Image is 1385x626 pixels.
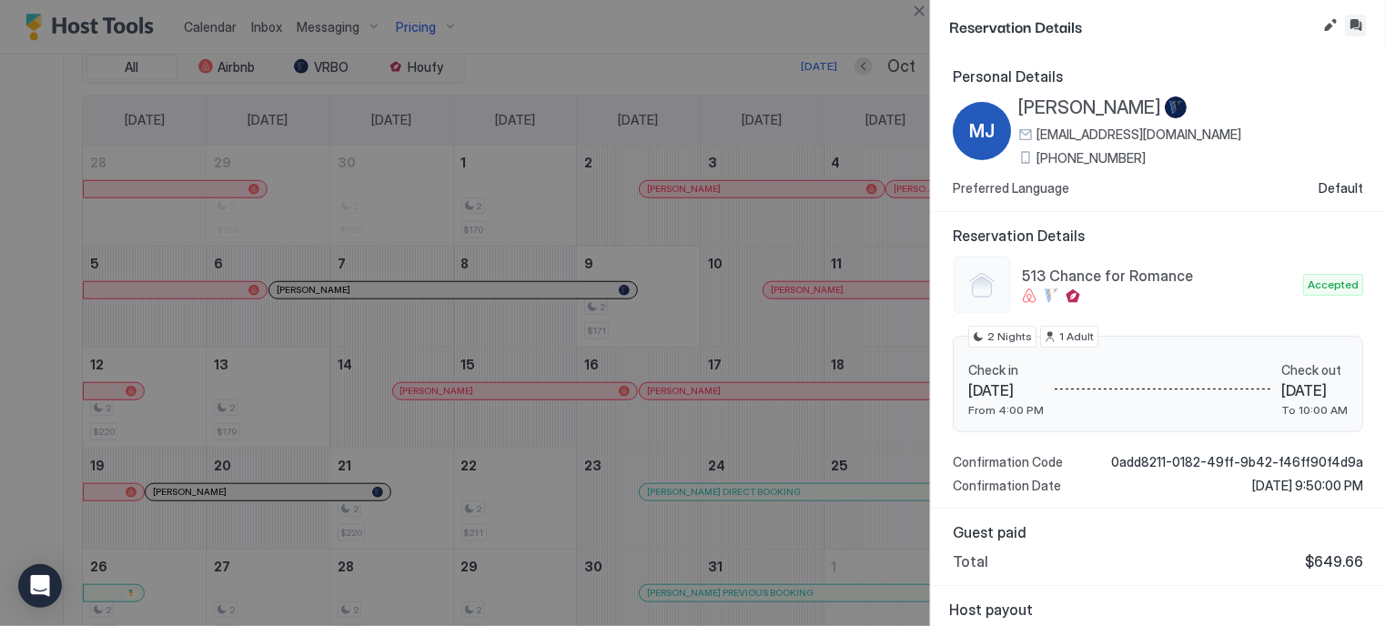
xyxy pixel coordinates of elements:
span: [DATE] 9:50:00 PM [1252,478,1363,494]
span: 0add8211-0182-49ff-9b42-f46ff90f4d9a [1111,454,1363,470]
span: Host payout [949,601,1367,619]
button: Edit reservation [1319,15,1341,36]
span: From 4:00 PM [968,403,1044,417]
span: Accepted [1308,277,1359,293]
span: Reservation Details [953,227,1363,245]
span: 513 Chance for Romance [1022,267,1296,285]
div: Open Intercom Messenger [18,564,62,608]
span: Default [1319,180,1363,197]
span: [PERSON_NAME] [1018,96,1161,119]
span: Personal Details [953,67,1363,86]
span: 2 Nights [987,328,1032,345]
span: Check out [1281,362,1348,379]
span: 1 Adult [1059,328,1094,345]
button: Inbox [1345,15,1367,36]
span: [DATE] [968,381,1044,399]
span: Reservation Details [949,15,1316,37]
span: Check in [968,362,1044,379]
span: To 10:00 AM [1281,403,1348,417]
span: MJ [969,117,995,145]
span: $649.66 [1305,552,1363,570]
span: [DATE] [1281,381,1348,399]
span: Confirmation Date [953,478,1061,494]
span: Guest paid [953,523,1363,541]
span: Total [953,552,988,570]
span: [PHONE_NUMBER] [1036,150,1146,167]
span: Confirmation Code [953,454,1063,470]
span: Preferred Language [953,180,1069,197]
span: [EMAIL_ADDRESS][DOMAIN_NAME] [1036,126,1241,143]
